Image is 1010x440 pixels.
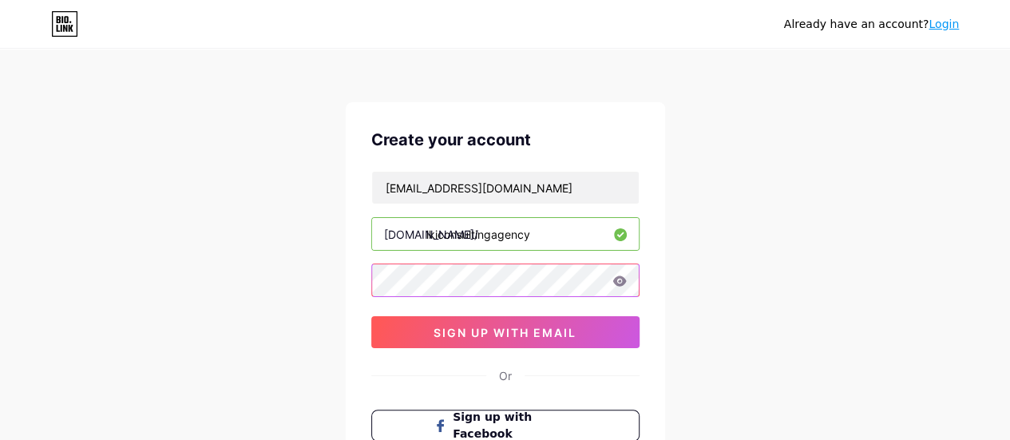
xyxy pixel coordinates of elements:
[384,226,478,243] div: [DOMAIN_NAME]/
[372,172,639,204] input: Email
[929,18,959,30] a: Login
[372,218,639,250] input: username
[434,326,576,339] span: sign up with email
[371,316,640,348] button: sign up with email
[499,367,512,384] div: Or
[371,128,640,152] div: Create your account
[784,16,959,33] div: Already have an account?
